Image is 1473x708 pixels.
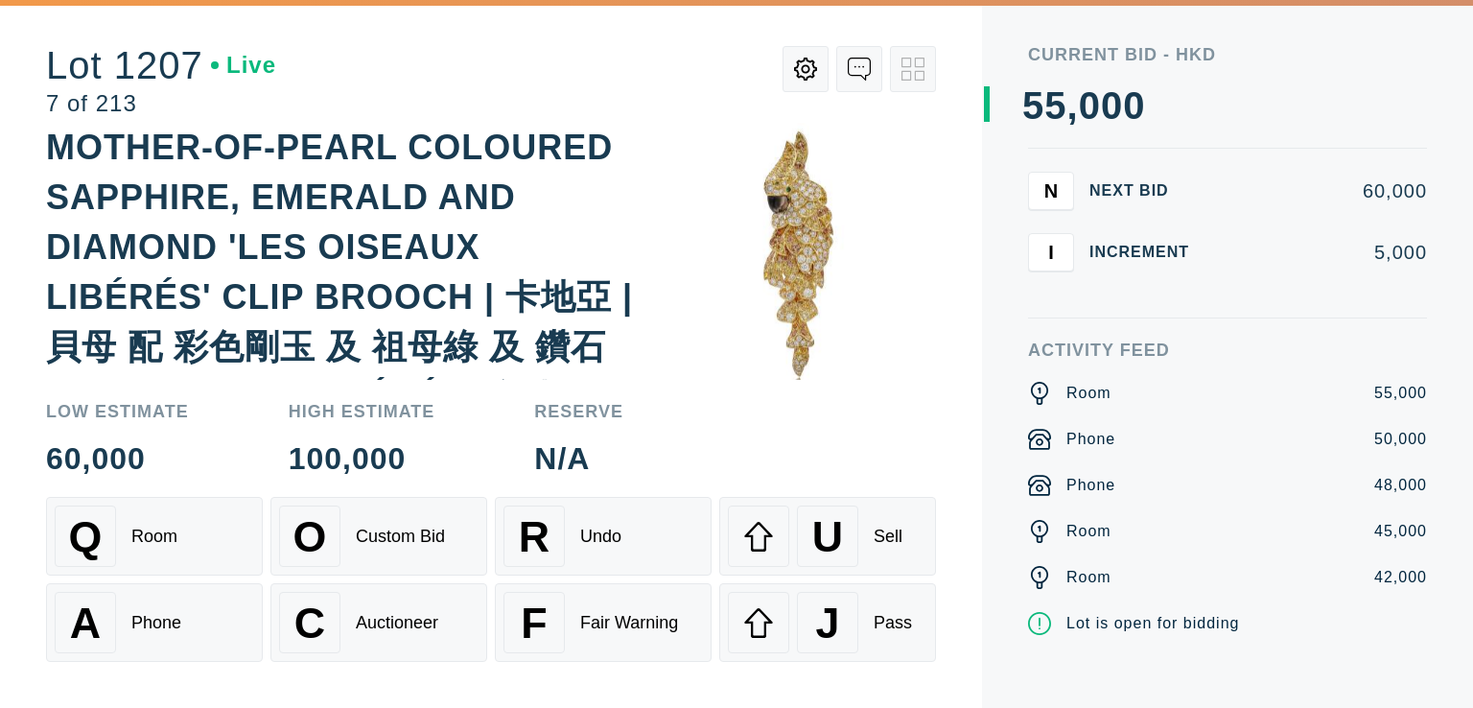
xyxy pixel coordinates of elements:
[46,497,263,576] button: QRoom
[580,613,678,633] div: Fair Warning
[46,46,276,84] div: Lot 1207
[1066,474,1115,497] div: Phone
[1044,179,1058,201] span: N
[294,599,325,648] span: C
[46,92,276,115] div: 7 of 213
[46,403,189,420] div: Low Estimate
[70,599,101,648] span: A
[874,527,902,547] div: Sell
[1089,245,1204,260] div: Increment
[1123,86,1145,125] div: 0
[874,613,912,633] div: Pass
[1066,612,1239,635] div: Lot is open for bidding
[1220,243,1427,262] div: 5,000
[534,443,623,474] div: N/A
[719,497,936,576] button: USell
[1066,382,1111,405] div: Room
[1028,233,1074,271] button: I
[1066,428,1115,451] div: Phone
[534,403,623,420] div: Reserve
[356,527,445,547] div: Custom Bid
[1374,566,1427,589] div: 42,000
[1067,86,1079,470] div: ,
[1079,86,1101,125] div: 0
[812,512,843,561] span: U
[1028,46,1427,63] div: Current Bid - HKD
[46,583,263,662] button: APhone
[46,443,189,474] div: 60,000
[719,583,936,662] button: JPass
[1089,183,1204,199] div: Next Bid
[69,512,103,561] span: Q
[1028,172,1074,210] button: N
[289,403,435,420] div: High Estimate
[495,497,712,576] button: RUndo
[1374,382,1427,405] div: 55,000
[1374,428,1427,451] div: 50,000
[1220,181,1427,201] div: 60,000
[519,512,549,561] span: R
[46,128,633,416] div: MOTHER-OF-PEARL COLOURED SAPPHIRE, EMERALD AND DIAMOND 'LES OISEAUX LIBÉRÉS' CLIP BROOCH | 卡地亞 | ...
[1374,520,1427,543] div: 45,000
[495,583,712,662] button: FFair Warning
[293,512,327,561] span: O
[1374,474,1427,497] div: 48,000
[815,599,839,648] span: J
[521,599,547,648] span: F
[131,613,181,633] div: Phone
[1044,86,1066,125] div: 5
[211,54,276,77] div: Live
[131,527,177,547] div: Room
[270,497,487,576] button: OCustom Bid
[1028,342,1427,359] div: Activity Feed
[1022,86,1044,125] div: 5
[1066,566,1111,589] div: Room
[289,443,435,474] div: 100,000
[356,613,438,633] div: Auctioneer
[1066,520,1111,543] div: Room
[270,583,487,662] button: CAuctioneer
[1048,241,1054,263] span: I
[1101,86,1123,125] div: 0
[580,527,621,547] div: Undo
